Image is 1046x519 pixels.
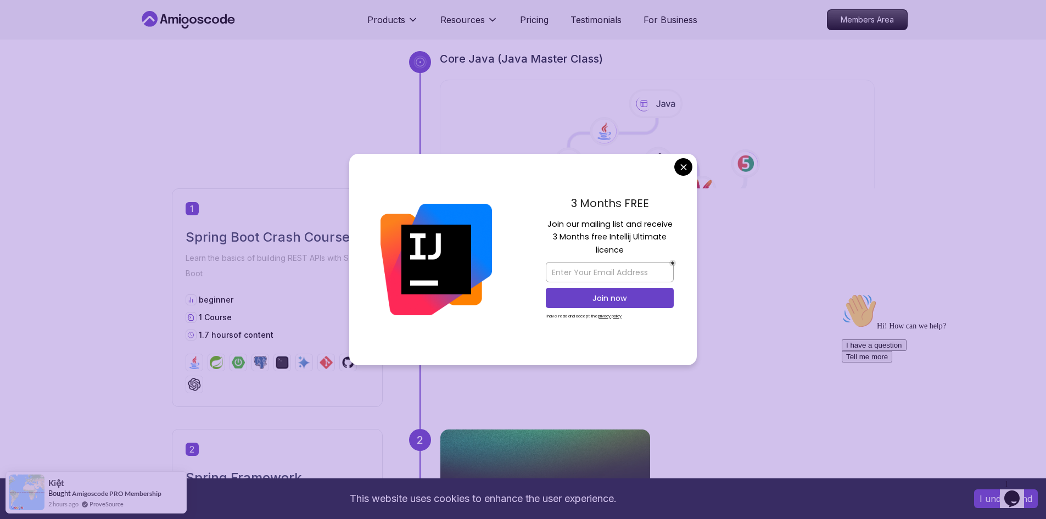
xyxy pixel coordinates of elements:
iframe: chat widget [837,289,1035,470]
a: ProveSource [90,499,124,509]
p: Resources [440,13,485,26]
div: 2 [409,429,431,451]
span: 1 [186,202,199,215]
img: terminal logo [276,356,289,369]
button: Resources [440,13,498,35]
button: Accept cookies [974,489,1038,508]
p: Products [367,13,405,26]
img: :wave: [4,4,40,40]
p: beginner [199,294,233,305]
img: github logo [342,356,355,369]
img: provesource social proof notification image [9,475,44,510]
iframe: chat widget [1000,475,1035,508]
a: Amigoscode PRO Membership [72,489,161,498]
span: 2 [186,443,199,456]
h3: Core Java (Java Master Class) [440,51,875,66]
img: chatgpt logo [188,378,201,391]
a: Members Area [827,9,908,30]
p: 1.7 hours of content [199,330,273,341]
a: Testimonials [570,13,622,26]
span: 2 hours ago [48,499,79,509]
p: Learn the basics of building REST APIs with Spring Boot [186,250,369,281]
a: For Business [644,13,697,26]
img: spring-boot logo [232,356,245,369]
span: Bought [48,489,71,498]
button: I have a question [4,51,69,62]
a: Pricing [520,13,549,26]
h2: Spring Framework [186,469,369,487]
button: Tell me more [4,62,55,74]
img: git logo [320,356,333,369]
img: spring logo [210,356,223,369]
button: Products [367,13,418,35]
div: This website uses cookies to enhance the user experience. [8,487,958,511]
span: Hi! How can we help? [4,33,109,41]
div: 👋Hi! How can we help?I have a questionTell me more [4,4,202,74]
img: ai logo [298,356,311,369]
img: postgres logo [254,356,267,369]
p: Members Area [827,10,907,30]
img: java logo [188,356,201,369]
h2: Spring Boot Crash Course [186,228,369,246]
span: 1 Course [199,312,232,322]
span: Kiệt [48,478,64,488]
